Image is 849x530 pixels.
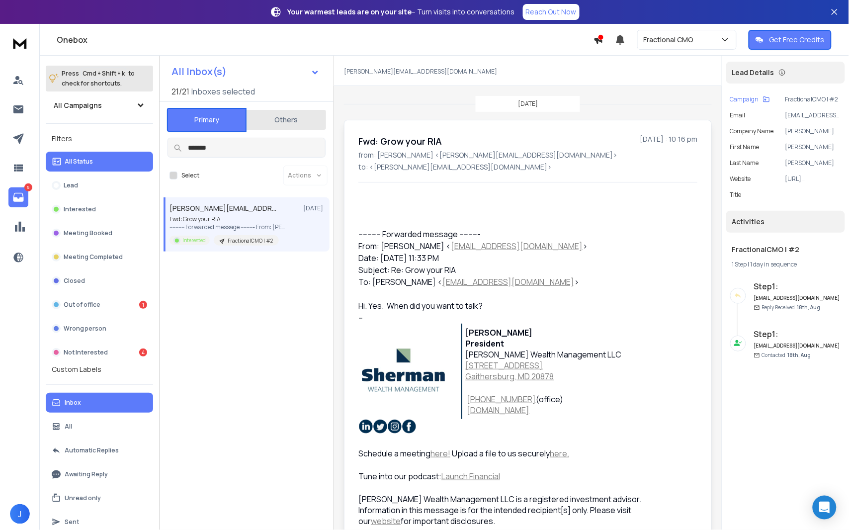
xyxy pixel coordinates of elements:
[732,245,839,255] h1: FractionalCMO | #2
[730,159,759,167] p: Last Name
[402,419,416,434] img: 8VTKafDmJnp59bgRtYtJcZtKWkdZLz45Exl4M1WhCLX7lsL-jCNVXZ07vjLR8a4PJ7Nq9Va7mvNRkl81BGu4jfYJ7oCX_Lt9g...
[46,464,153,484] button: Awaiting Reply
[64,301,100,309] p: Out of office
[64,325,106,333] p: Wrong person
[64,253,123,261] p: Meeting Completed
[65,423,72,431] p: All
[46,176,153,195] button: Lead
[65,158,93,166] p: All Status
[442,276,574,287] a: [EMAIL_ADDRESS][DOMAIN_NAME]
[785,175,841,183] p: [URL][DOMAIN_NAME]
[170,215,289,223] p: Fwd: Grow your RIA
[24,183,32,191] p: 5
[730,111,746,119] p: Email
[762,304,821,311] p: Reply Received
[730,127,774,135] p: Company Name
[785,143,841,151] p: [PERSON_NAME]
[46,319,153,339] button: Wrong person
[10,34,30,52] img: logo
[358,264,649,276] div: Subject: Re: Grow your RIA
[170,223,289,231] p: ---------- Forwarded message --------- From: [PERSON_NAME]
[788,352,811,358] span: 18th, Aug
[726,211,845,233] div: Activities
[288,7,515,17] p: – Turn visits into conversations
[762,352,811,359] p: Contacted
[46,441,153,460] button: Automatic Replies
[465,394,563,405] span: (office)
[362,349,445,392] img: 6HoujKjohOI1okJjZ9jzk1Oq3--vqyRTau1GSRvuYxL4ne0cSZ9ZshhtADy8K806VdtEL_a55xO82dWY7d8MpUum1ZQ6s0atW...
[46,199,153,219] button: Interested
[358,448,430,459] span: Schedule a meeting
[164,62,328,82] button: All Inbox(s)
[785,127,841,135] p: [PERSON_NAME] Wealth Management
[640,134,697,144] p: [DATE] : 10:16 pm
[730,95,770,103] button: Campaign
[358,419,373,434] img: pE5gYadOn2eG4rrAMHxC4xL_1Z1v2RN3VlgnA2rwf0pMYR6Q6ap3v-KC5XaiwxbNsUp7B2nNH-2NcR1UgqcRv9gCISeXKDurG...
[754,328,841,340] h6: Step 1 :
[46,247,153,267] button: Meeting Completed
[732,260,747,268] span: 1 Step
[730,95,759,103] p: Campaign
[465,327,532,338] span: [PERSON_NAME]
[64,229,112,237] p: Meeting Booked
[228,237,273,245] p: FractionalCMO | #2
[170,203,279,213] h1: [PERSON_NAME][EMAIL_ADDRESS][DOMAIN_NAME]
[62,69,135,88] p: Press to check for shortcuts.
[371,516,401,527] a: website
[754,294,841,302] h6: [EMAIL_ADDRESS][DOMAIN_NAME]
[467,394,536,405] a: [PHONE_NUMBER]
[465,349,621,360] span: [PERSON_NAME] Wealth Management LLC
[465,360,543,371] a: [STREET_ADDRESS]
[467,405,529,416] a: [DOMAIN_NAME]
[465,338,504,349] span: President
[749,30,832,50] button: Get Free Credits
[732,261,839,268] div: |
[65,446,119,454] p: Automatic Replies
[46,488,153,508] button: Unread only
[46,343,153,362] button: Not Interested4
[344,68,497,76] p: [PERSON_NAME][EMAIL_ADDRESS][DOMAIN_NAME]
[46,393,153,413] button: Inbox
[64,277,85,285] p: Closed
[465,371,554,382] a: Gaithersburg, MD 20878
[754,280,841,292] h6: Step 1 :
[358,494,643,527] span: [PERSON_NAME] Wealth Management LLC is a registered investment advisor. Information in this messa...
[441,471,500,482] a: Launch Financial
[451,241,583,252] a: [EMAIL_ADDRESS][DOMAIN_NAME]
[730,143,760,151] p: First Name
[358,276,649,288] div: To: [PERSON_NAME] < >
[769,35,825,45] p: Get Free Credits
[430,448,450,459] a: here!
[785,95,841,103] p: FractionalCMO | #2
[46,223,153,243] button: Meeting Booked
[46,95,153,115] button: All Campaigns
[523,4,580,20] a: Reach Out Now
[191,86,255,97] h3: Inboxes selected
[785,111,841,119] p: [EMAIL_ADDRESS][DOMAIN_NAME]
[65,518,79,526] p: Sent
[46,295,153,315] button: Out of office1
[358,228,649,240] div: ---------- Forwarded message ---------
[730,191,742,199] p: title
[813,496,837,520] div: Open Intercom Messenger
[65,494,101,502] p: Unread only
[550,448,569,459] a: here.
[358,150,697,160] p: from: [PERSON_NAME] <[PERSON_NAME][EMAIL_ADDRESS][DOMAIN_NAME]>
[644,35,698,45] p: Fractional CMO
[167,108,247,132] button: Primary
[54,100,102,110] h1: All Campaigns
[526,7,577,17] p: Reach Out Now
[8,187,28,207] a: 5
[65,399,81,407] p: Inbox
[10,504,30,524] button: J
[46,132,153,146] h3: Filters
[358,312,363,323] span: --
[52,364,101,374] h3: Custom Labels
[358,300,649,312] div: Hi. Yes. When did you want to talk?
[754,342,841,350] h6: [EMAIL_ADDRESS][DOMAIN_NAME]
[139,349,147,356] div: 4
[518,100,538,108] p: [DATE]
[64,349,108,356] p: Not Interested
